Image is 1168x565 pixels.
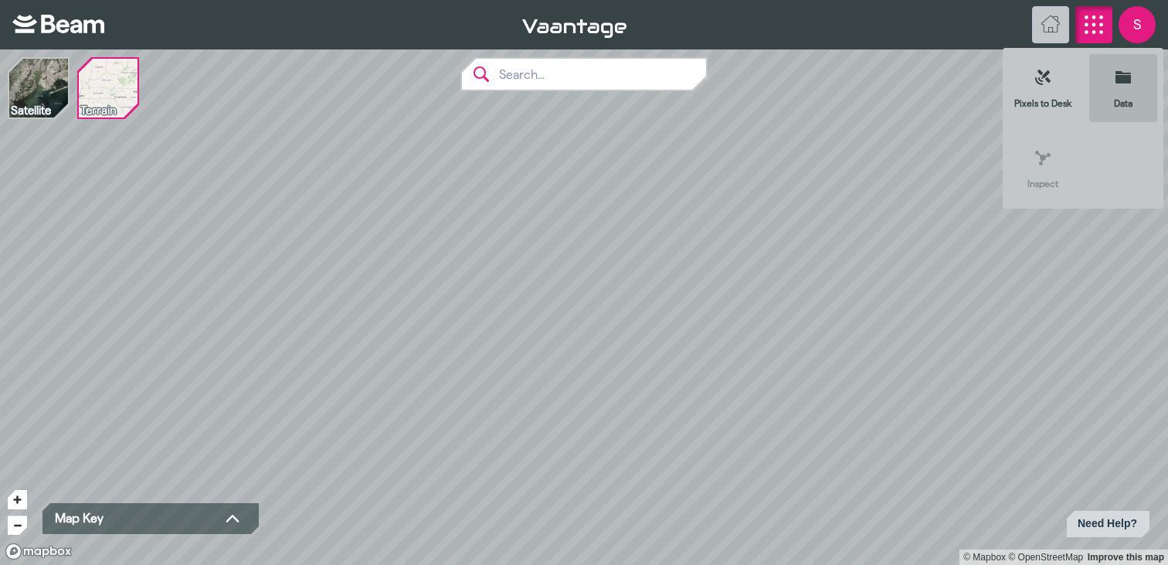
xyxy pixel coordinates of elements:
[490,59,706,90] input: Search...
[80,104,117,117] span: Terrain
[11,104,51,117] span: Satellite
[1009,54,1077,122] button: Pixels to Desk
[1089,54,1157,122] button: Data
[522,19,626,38] img: Vaantage - Home
[1114,91,1132,116] div: Data
[1035,505,1156,548] iframe: Help widget launcher
[12,15,104,33] img: Beam - Home
[8,490,27,509] button: Zoom in
[1088,552,1164,563] a: Map feedback
[79,59,138,117] img: Change to base map mode.
[1119,6,1156,43] span: S
[8,516,27,535] span: Zoom out
[55,511,104,526] h2: Map Key
[522,15,1026,34] div: v 1.3.0
[1032,6,1069,43] button: Home
[8,516,27,535] button: Zoom out
[9,59,68,117] img: Change to satellite map mode.
[963,552,1006,563] a: Mapbox
[5,543,73,560] a: Mapbox logo
[1075,6,1112,43] button: App Menu
[1008,552,1083,563] a: OpenStreetMap
[223,509,242,528] div: toggle-key
[1014,91,1071,116] div: Pixels to Desk
[1119,6,1156,43] div: Account Menu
